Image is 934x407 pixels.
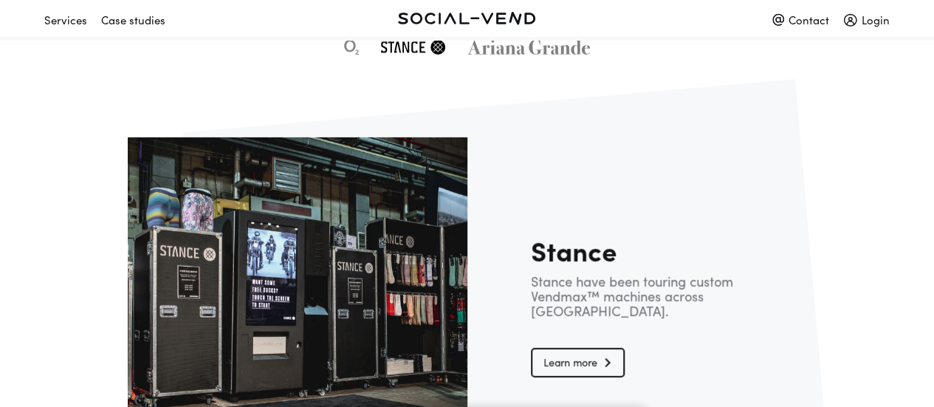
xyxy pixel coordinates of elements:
[344,40,359,55] img: O2
[531,237,752,264] h2: Stance
[772,7,829,33] div: Contact
[44,7,87,33] div: Services
[381,40,445,55] img: Stance
[467,40,589,55] img: Ariana Grande
[843,7,890,33] div: Login
[531,274,752,318] p: Stance have been touring custom Vendmax™ machines across [GEOGRAPHIC_DATA].
[531,348,625,377] a: Learn more
[101,7,165,33] div: Case studies
[101,7,179,22] a: Case studies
